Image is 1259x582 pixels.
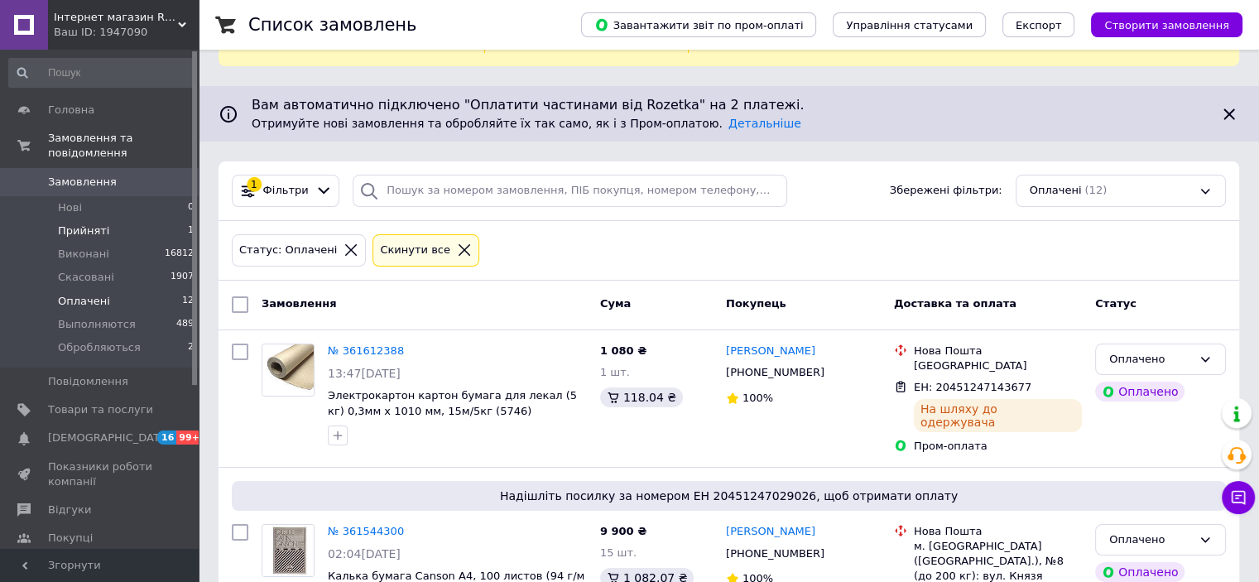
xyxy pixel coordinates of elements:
[48,131,199,161] span: Замовлення та повідомлення
[8,58,195,88] input: Пошук
[890,183,1002,199] span: Збережені фільтри:
[182,294,194,309] span: 12
[247,177,262,192] div: 1
[48,374,128,389] span: Повідомлення
[58,270,114,285] span: Скасовані
[188,200,194,215] span: 0
[1091,12,1242,37] button: Створити замовлення
[1095,297,1136,310] span: Статус
[48,430,171,445] span: [DEMOGRAPHIC_DATA]
[58,294,110,309] span: Оплачені
[833,12,986,37] button: Управління статусами
[726,297,786,310] span: Покупець
[581,12,816,37] button: Завантажити звіт по пром-оплаті
[263,183,309,199] span: Фільтри
[58,200,82,215] span: Нові
[1222,481,1255,514] button: Чат з покупцем
[262,297,336,310] span: Замовлення
[600,387,683,407] div: 118.04 ₴
[48,459,153,489] span: Показники роботи компанії
[894,297,1016,310] span: Доставка та оплата
[328,525,404,537] a: № 361544300
[48,103,94,118] span: Головна
[54,25,199,40] div: Ваш ID: 1947090
[1074,18,1242,31] a: Створити замовлення
[58,224,109,238] span: Прийняті
[1095,562,1185,582] div: Оплачено
[176,317,194,332] span: 489
[1016,19,1062,31] span: Експорт
[58,340,141,355] span: Обробляються
[262,524,315,577] a: Фото товару
[600,366,630,378] span: 1 шт.
[726,366,824,378] span: [PHONE_NUMBER]
[914,381,1031,393] span: ЕН: 20451247143677
[252,96,1206,115] span: Вам автоматично підключено "Оплатити частинами від Rozetka" на 2 платежі.
[236,242,340,259] div: Статус: Оплачені
[846,19,973,31] span: Управління статусами
[914,524,1082,539] div: Нова Пошта
[742,392,773,404] span: 100%
[600,546,637,559] span: 15 шт.
[377,242,454,259] div: Cкинути все
[248,15,416,35] h1: Список замовлень
[353,175,787,207] input: Пошук за номером замовлення, ПІБ покупця, номером телефону, Email, номером накладної
[48,503,91,517] span: Відгуки
[171,270,194,285] span: 1907
[914,439,1082,454] div: Пром-оплата
[1030,183,1082,199] span: Оплачені
[726,524,815,540] a: [PERSON_NAME]
[176,430,204,445] span: 99+
[1002,12,1075,37] button: Експорт
[594,17,803,32] span: Завантажити звіт по пром-оплаті
[262,344,315,397] a: Фото товару
[252,117,801,130] span: Отримуйте нові замовлення та обробляйте їх так само, як і з Пром-оплатою.
[914,358,1082,373] div: [GEOGRAPHIC_DATA]
[54,10,178,25] span: Інтернет магазин REVATORG
[48,402,153,417] span: Товари та послуги
[157,430,176,445] span: 16
[188,224,194,238] span: 1
[165,247,194,262] span: 16812
[58,317,136,332] span: Выполняются
[1109,351,1192,368] div: Оплачено
[914,399,1082,432] div: На шляху до одержувача
[48,175,117,190] span: Замовлення
[328,344,404,357] a: № 361612388
[48,531,93,546] span: Покупці
[1104,19,1229,31] span: Створити замовлення
[914,344,1082,358] div: Нова Пошта
[262,525,314,576] img: Фото товару
[328,367,401,380] span: 13:47[DATE]
[1095,382,1185,402] div: Оплачено
[1084,184,1107,196] span: (12)
[726,547,824,560] span: [PHONE_NUMBER]
[238,488,1219,504] span: Надішліть посилку за номером ЕН 20451247029026, щоб отримати оплату
[728,117,801,130] a: Детальніше
[328,547,401,560] span: 02:04[DATE]
[58,247,109,262] span: Виконані
[328,389,577,417] a: Электрокартон картон бумага для лекал (5 кг) 0,3мм х 1010 мм, 15м/5кг (5746)
[1109,531,1192,549] div: Оплачено
[188,340,194,355] span: 2
[600,525,646,537] span: 9 900 ₴
[600,297,631,310] span: Cума
[726,344,815,359] a: [PERSON_NAME]
[600,344,646,357] span: 1 080 ₴
[262,344,314,396] img: Фото товару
